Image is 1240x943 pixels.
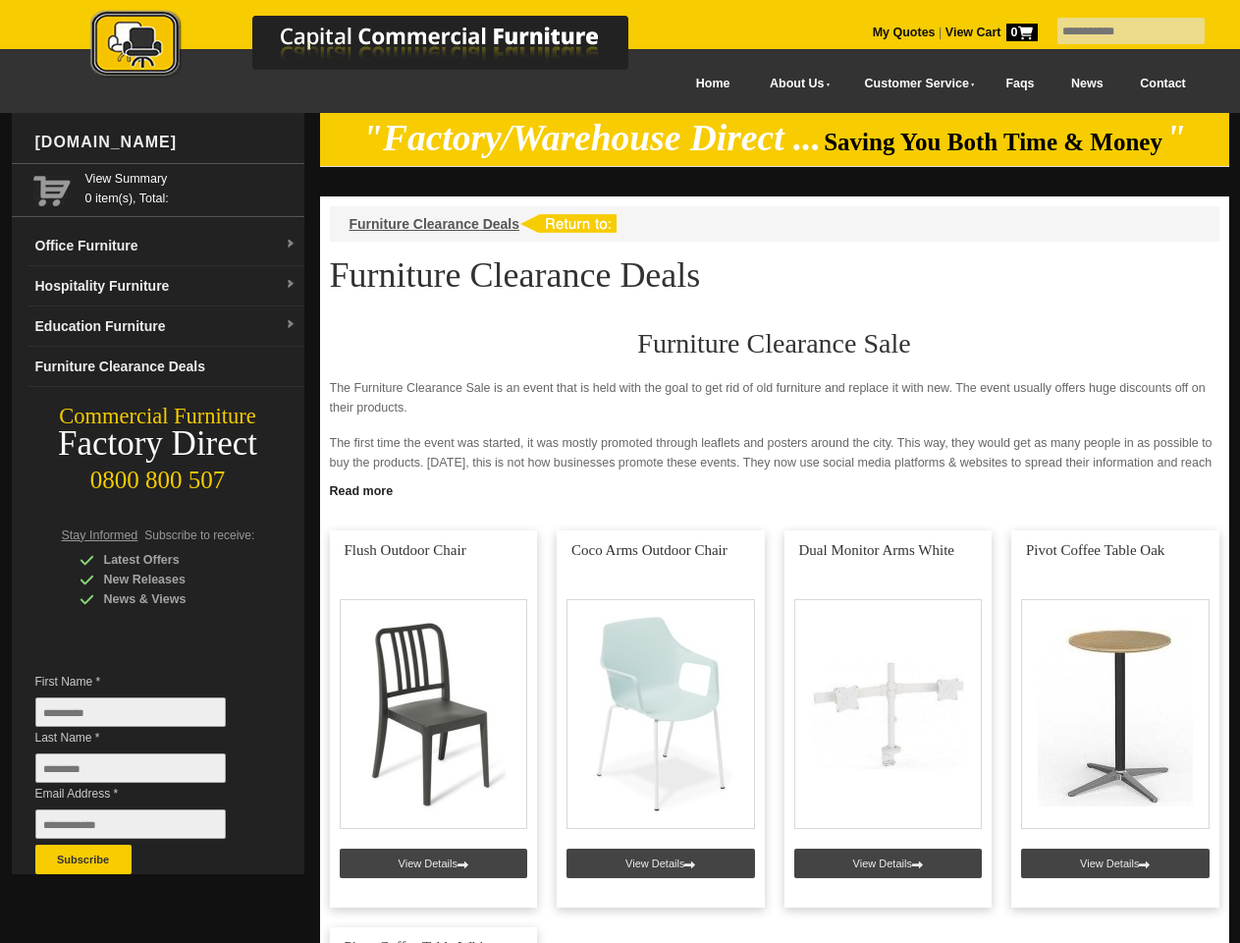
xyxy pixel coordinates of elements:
a: About Us [748,62,842,106]
a: Contact [1121,62,1204,106]
div: Latest Offers [80,550,266,570]
span: Last Name * [35,728,255,748]
a: News [1052,62,1121,106]
span: Stay Informed [62,528,138,542]
input: Last Name * [35,753,226,783]
input: Email Address * [35,809,226,839]
a: Click to read more [320,476,1229,501]
a: Furniture Clearance Deals [350,216,520,232]
button: Subscribe [35,845,132,874]
p: The first time the event was started, it was mostly promoted through leaflets and posters around ... [330,433,1219,492]
span: Subscribe to receive: [144,528,254,542]
p: The Furniture Clearance Sale is an event that is held with the goal to get rid of old furniture a... [330,378,1219,417]
a: View Summary [85,169,297,189]
div: Commercial Furniture [12,403,304,430]
div: New Releases [80,570,266,589]
div: Factory Direct [12,430,304,458]
span: Email Address * [35,784,255,804]
div: [DOMAIN_NAME] [27,113,304,172]
input: First Name * [35,697,226,727]
span: Saving You Both Time & Money [824,129,1162,155]
span: First Name * [35,672,255,692]
div: News & Views [80,589,266,609]
em: "Factory/Warehouse Direct ... [362,118,821,158]
img: dropdown [285,319,297,331]
div: 0800 800 507 [12,457,304,494]
a: Faqs [988,62,1053,106]
img: dropdown [285,239,297,250]
img: Capital Commercial Furniture Logo [36,10,724,82]
a: Hospitality Furnituredropdown [27,266,304,306]
strong: View Cart [945,26,1038,39]
a: Capital Commercial Furniture Logo [36,10,724,87]
span: 0 [1006,24,1038,41]
img: dropdown [285,279,297,291]
h1: Furniture Clearance Deals [330,256,1219,294]
img: return to [519,214,617,233]
h2: Furniture Clearance Sale [330,329,1219,359]
a: Office Furnituredropdown [27,226,304,266]
a: My Quotes [873,26,936,39]
a: Education Furnituredropdown [27,306,304,347]
em: " [1165,118,1186,158]
span: 0 item(s), Total: [85,169,297,205]
a: Furniture Clearance Deals [27,347,304,387]
a: View Cart0 [942,26,1037,39]
a: Customer Service [842,62,987,106]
